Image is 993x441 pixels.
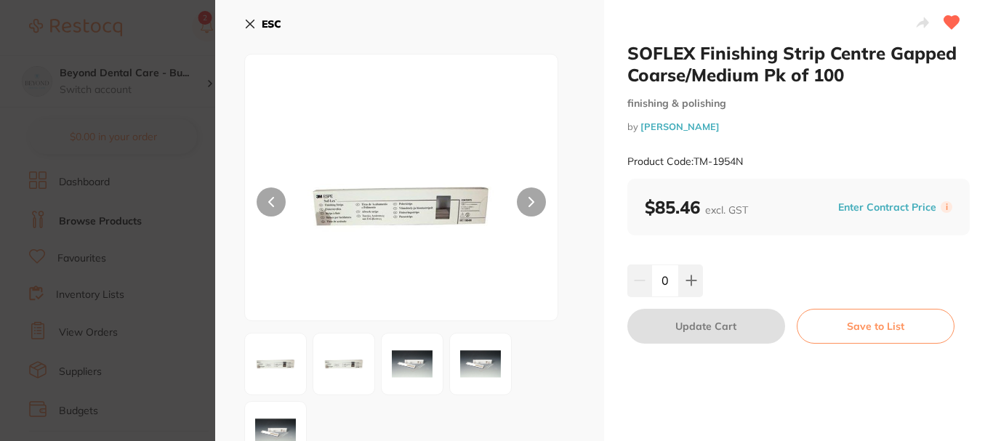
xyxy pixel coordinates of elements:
[797,309,954,344] button: Save to List
[627,121,970,132] small: by
[454,338,507,390] img: XzQuanBn
[705,203,748,217] span: excl. GST
[318,338,370,390] img: XzIuanBn
[834,201,941,214] button: Enter Contract Price
[249,338,302,390] img: LmpwZw
[645,196,748,218] b: $85.46
[244,12,281,36] button: ESC
[262,17,281,31] b: ESC
[386,338,438,390] img: XzMuanBn
[627,155,743,168] small: Product Code: TM-1954N
[307,91,495,320] img: LmpwZw
[941,201,952,213] label: i
[627,42,970,86] h2: SOFLEX Finishing Strip Centre Gapped Coarse/Medium Pk of 100
[640,121,720,132] a: [PERSON_NAME]
[627,97,970,110] small: finishing & polishing
[627,309,785,344] button: Update Cart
